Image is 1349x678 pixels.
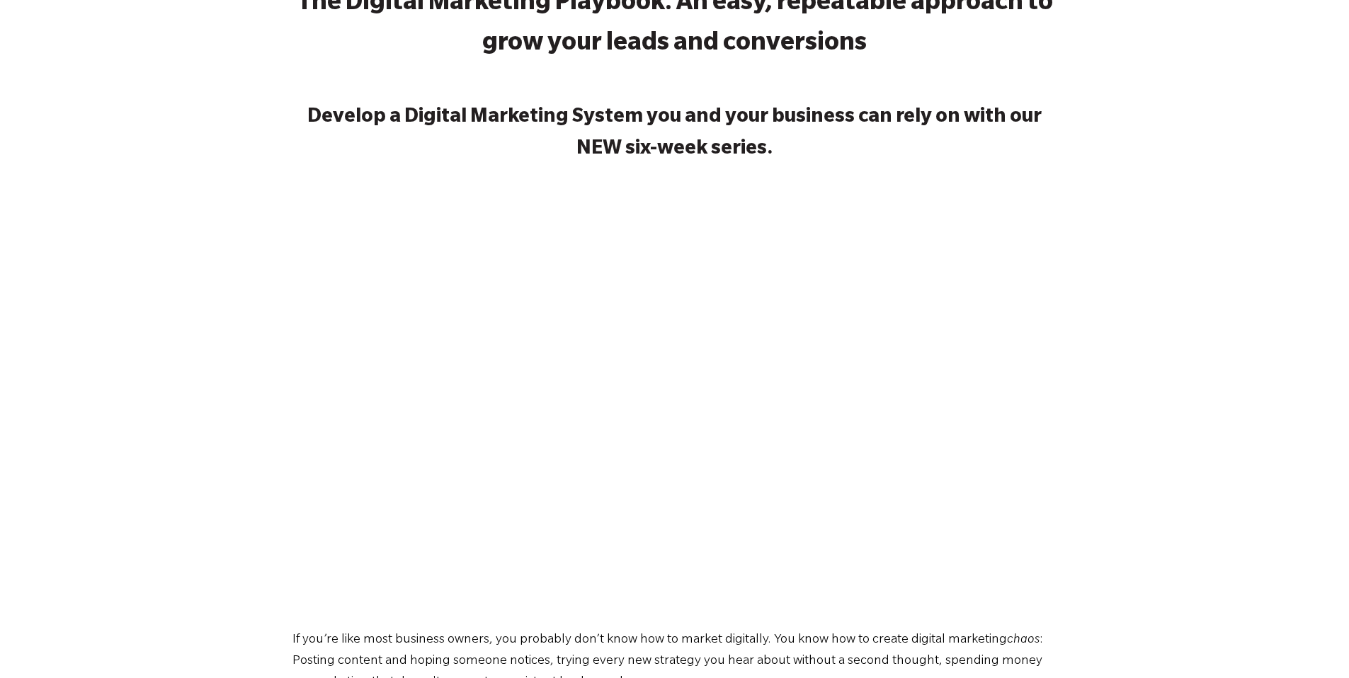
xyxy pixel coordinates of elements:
[307,108,1042,161] strong: Develop a Digital Marketing System you and your business can rely on with our NEW six-week series.
[1278,610,1349,678] iframe: Chat Widget
[292,633,1007,648] span: If you’re like most business owners, you probably don’t know how to market digitally. You know ho...
[1007,633,1040,648] span: chaos
[292,182,1057,612] iframe: To enrich screen reader interactions, please activate Accessibility in Grammarly extension settings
